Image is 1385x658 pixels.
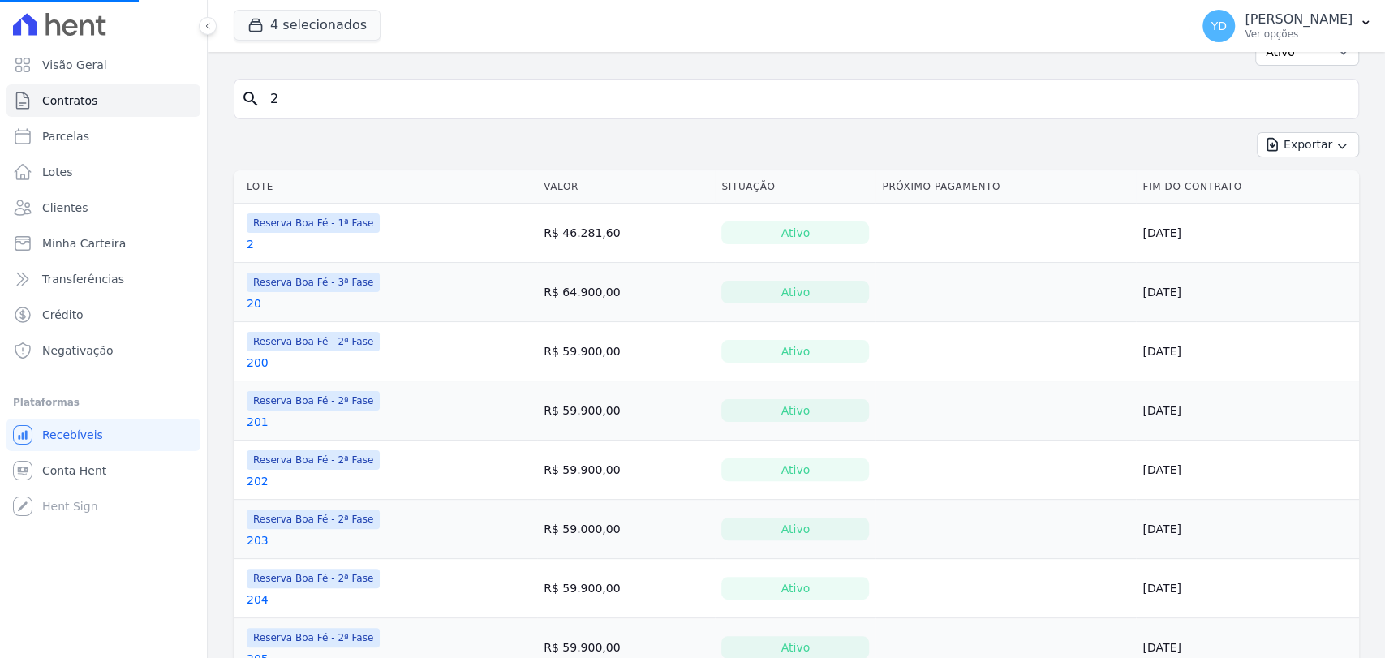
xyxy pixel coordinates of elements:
a: Recebíveis [6,419,200,451]
span: Contratos [42,92,97,109]
div: Ativo [721,221,869,244]
td: R$ 59.000,00 [537,500,715,559]
button: 4 selecionados [234,10,381,41]
div: Ativo [721,281,869,303]
span: Conta Hent [42,462,106,479]
a: Parcelas [6,120,200,153]
input: Buscar por nome do lote [260,83,1352,115]
a: Visão Geral [6,49,200,81]
span: Reserva Boa Fé - 2ª Fase [247,332,380,351]
button: Exportar [1257,132,1359,157]
th: Valor [537,170,715,204]
th: Próximo Pagamento [875,170,1136,204]
span: Parcelas [42,128,89,144]
td: R$ 59.900,00 [537,322,715,381]
a: 20 [247,295,261,312]
span: Crédito [42,307,84,323]
span: Reserva Boa Fé - 2ª Fase [247,510,380,529]
th: Situação [715,170,875,204]
a: Transferências [6,263,200,295]
td: R$ 59.900,00 [537,381,715,441]
td: [DATE] [1136,204,1359,263]
span: Reserva Boa Fé - 3ª Fase [247,273,380,292]
th: Lote [234,170,537,204]
div: Ativo [721,518,869,540]
td: [DATE] [1136,263,1359,322]
span: Visão Geral [42,57,107,73]
td: R$ 64.900,00 [537,263,715,322]
a: 204 [247,591,269,608]
td: R$ 46.281,60 [537,204,715,263]
a: Clientes [6,191,200,224]
div: Ativo [721,399,869,422]
a: Negativação [6,334,200,367]
a: Crédito [6,299,200,331]
span: Recebíveis [42,427,103,443]
a: Minha Carteira [6,227,200,260]
a: Contratos [6,84,200,117]
td: [DATE] [1136,322,1359,381]
td: [DATE] [1136,559,1359,618]
td: R$ 59.900,00 [537,559,715,618]
a: 203 [247,532,269,548]
td: [DATE] [1136,441,1359,500]
a: Conta Hent [6,454,200,487]
p: Ver opções [1245,28,1353,41]
span: Reserva Boa Fé - 2ª Fase [247,569,380,588]
button: YD [PERSON_NAME] Ver opções [1189,3,1385,49]
span: Reserva Boa Fé - 2ª Fase [247,450,380,470]
span: Reserva Boa Fé - 2ª Fase [247,391,380,411]
i: search [241,89,260,109]
a: 201 [247,414,269,430]
a: Lotes [6,156,200,188]
a: 2 [247,236,254,252]
p: [PERSON_NAME] [1245,11,1353,28]
span: Transferências [42,271,124,287]
div: Ativo [721,577,869,600]
span: YD [1211,20,1226,32]
th: Fim do Contrato [1136,170,1359,204]
span: Lotes [42,164,73,180]
div: Ativo [721,340,869,363]
td: [DATE] [1136,381,1359,441]
div: Plataformas [13,393,194,412]
div: Ativo [721,458,869,481]
td: R$ 59.900,00 [537,441,715,500]
a: 202 [247,473,269,489]
span: Reserva Boa Fé - 2ª Fase [247,628,380,647]
td: [DATE] [1136,500,1359,559]
a: 200 [247,355,269,371]
span: Negativação [42,342,114,359]
span: Reserva Boa Fé - 1ª Fase [247,213,380,233]
span: Minha Carteira [42,235,126,252]
span: Clientes [42,200,88,216]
